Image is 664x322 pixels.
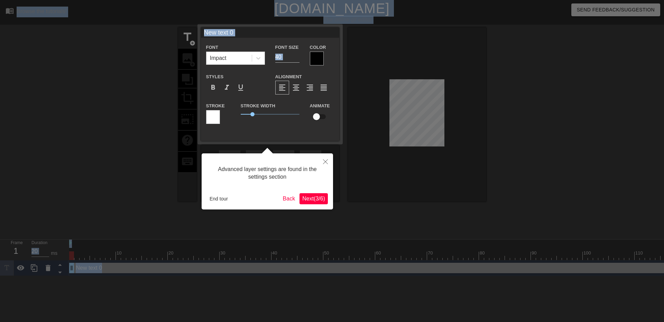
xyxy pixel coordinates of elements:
[207,194,231,204] button: End tour
[302,196,325,202] span: Next ( 3 / 6 )
[207,159,328,188] div: Advanced layer settings are found in the settings section
[318,153,333,169] button: Close
[280,193,298,204] button: Back
[299,193,328,204] button: Next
